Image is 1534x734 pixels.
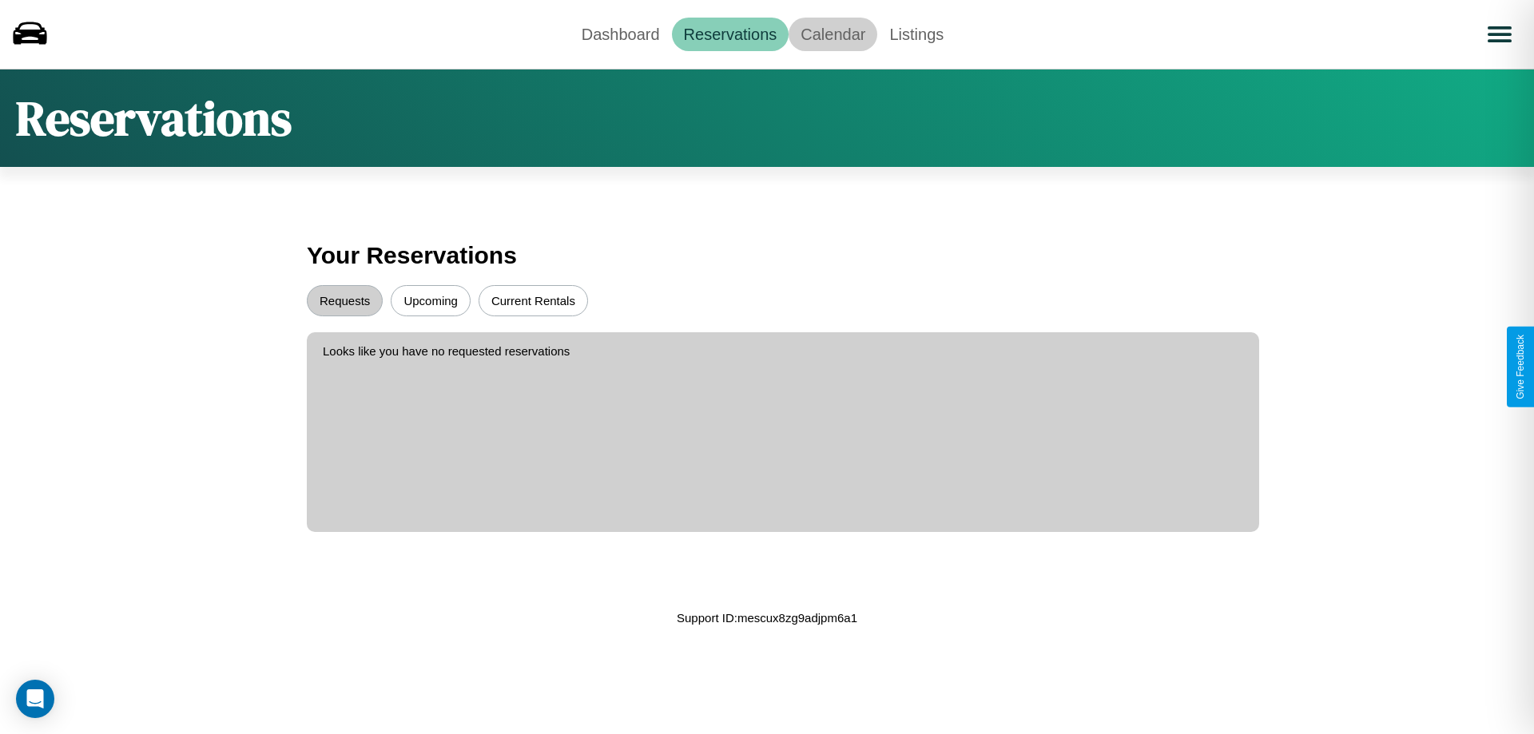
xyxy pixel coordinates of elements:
[789,18,877,51] a: Calendar
[1515,335,1526,399] div: Give Feedback
[16,680,54,718] div: Open Intercom Messenger
[1477,12,1522,57] button: Open menu
[479,285,588,316] button: Current Rentals
[307,285,383,316] button: Requests
[570,18,672,51] a: Dashboard
[391,285,471,316] button: Upcoming
[672,18,789,51] a: Reservations
[323,340,1243,362] p: Looks like you have no requested reservations
[877,18,956,51] a: Listings
[307,234,1227,277] h3: Your Reservations
[677,607,857,629] p: Support ID: mescux8zg9adjpm6a1
[16,85,292,151] h1: Reservations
